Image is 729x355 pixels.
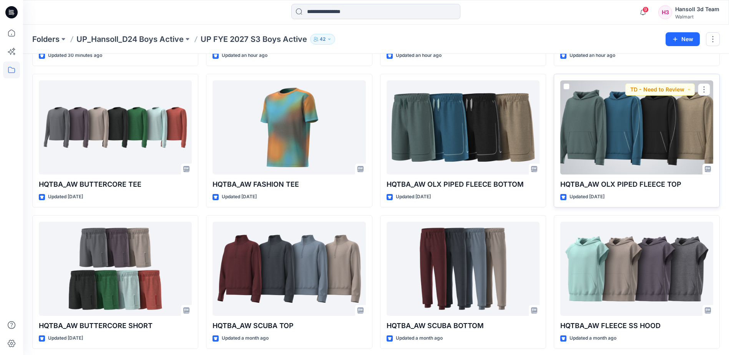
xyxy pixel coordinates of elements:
p: HQTBA_AW BUTTERCORE TEE [39,179,192,190]
p: HQTBA_AW BUTTERCORE SHORT [39,320,192,331]
p: Updated a month ago [222,334,269,342]
p: HQTBA_AW FASHION TEE [213,179,365,190]
a: HQTBA_AW BUTTERCORE TEE [39,80,192,174]
span: 9 [643,7,649,13]
button: 42 [310,34,335,45]
p: Updated [DATE] [222,193,257,201]
p: HQTBA_AW SCUBA BOTTOM [387,320,540,331]
a: HQTBA_AW OLX PIPED FLEECE TOP [560,80,713,174]
p: HQTBA_AW OLX PIPED FLEECE BOTTOM [387,179,540,190]
a: HQTBA_AW FASHION TEE [213,80,365,174]
a: HQTBA_AW SCUBA TOP [213,222,365,316]
div: H3 [658,5,672,19]
p: Updated [DATE] [570,193,604,201]
a: HQTBA_AW OLX PIPED FLEECE BOTTOM [387,80,540,174]
p: HQTBA_AW OLX PIPED FLEECE TOP [560,179,713,190]
p: HQTBA_AW SCUBA TOP [213,320,365,331]
a: UP_Hansoll_D24 Boys Active [76,34,184,45]
p: Updated 30 minutes ago [48,51,102,60]
p: Updated a month ago [396,334,443,342]
p: Updated [DATE] [48,334,83,342]
p: HQTBA_AW FLEECE SS HOOD [560,320,713,331]
button: New [666,32,700,46]
p: Updated an hour ago [570,51,615,60]
p: Updated a month ago [570,334,616,342]
p: Updated an hour ago [396,51,442,60]
a: HQTBA_AW BUTTERCORE SHORT [39,222,192,316]
p: Updated an hour ago [222,51,267,60]
p: 42 [320,35,325,43]
a: Folders [32,34,60,45]
p: UP FYE 2027 S3 Boys Active [201,34,307,45]
div: Walmart [675,14,719,20]
a: HQTBA_AW FLEECE SS HOOD [560,222,713,316]
p: Updated [DATE] [396,193,431,201]
p: Updated [DATE] [48,193,83,201]
div: Hansoll 3d Team [675,5,719,14]
a: HQTBA_AW SCUBA BOTTOM [387,222,540,316]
